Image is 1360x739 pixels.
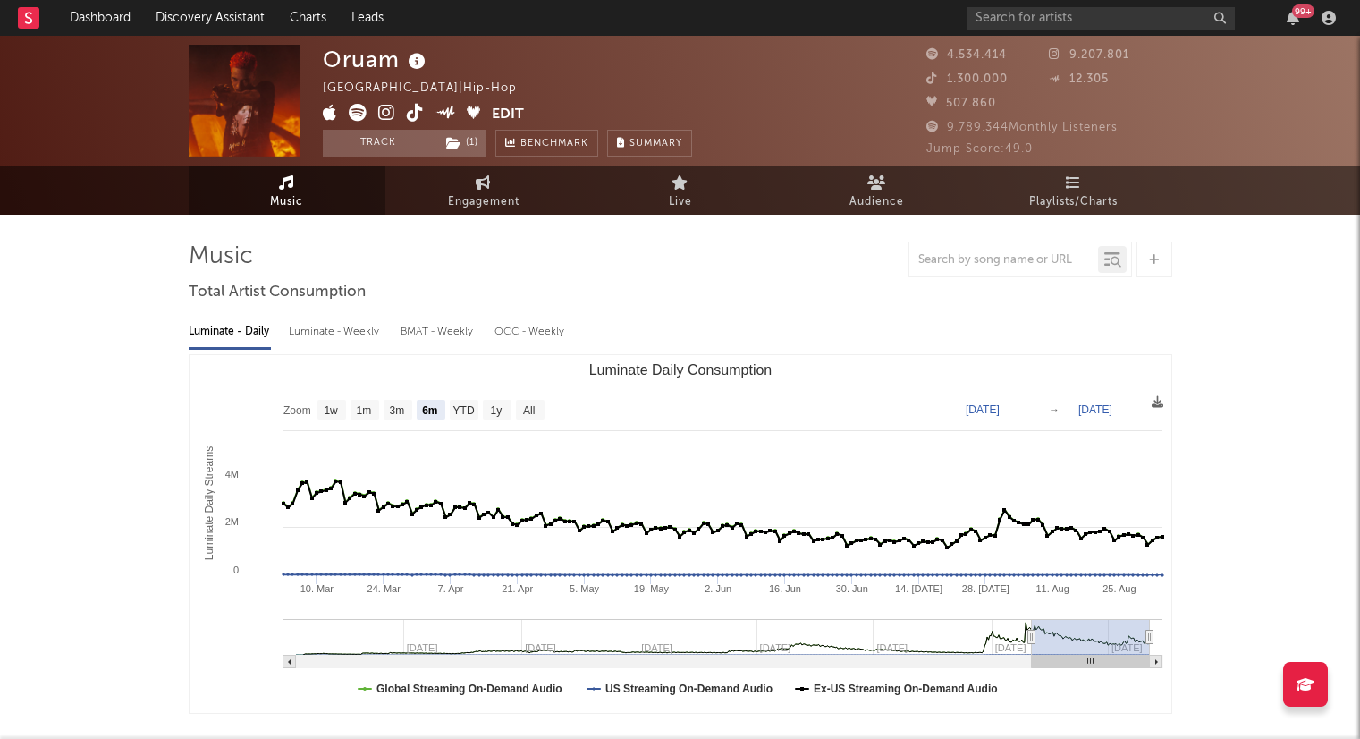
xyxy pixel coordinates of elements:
[401,317,477,347] div: BMAT - Weekly
[323,78,537,99] div: [GEOGRAPHIC_DATA] | Hip-Hop
[189,317,271,347] div: Luminate - Daily
[494,317,566,347] div: OCC - Weekly
[189,166,385,215] a: Music
[300,583,334,594] text: 10. Mar
[768,583,800,594] text: 16. Jun
[367,583,401,594] text: 24. Mar
[926,98,996,109] span: 507.860
[705,583,731,594] text: 2. Jun
[1078,403,1112,416] text: [DATE]
[520,133,588,155] span: Benchmark
[629,139,682,149] span: Summary
[323,130,435,157] button: Track
[570,583,600,594] text: 5. May
[1035,583,1069,594] text: 11. Aug
[324,404,338,417] text: 1w
[356,404,371,417] text: 1m
[385,166,582,215] a: Engagement
[1049,49,1129,61] span: 9.207.801
[1029,191,1118,213] span: Playlists/Charts
[909,253,1098,268] input: Search by song name or URL
[232,565,238,575] text: 0
[633,583,669,594] text: 19. May
[976,166,1172,215] a: Playlists/Charts
[448,191,520,213] span: Engagement
[835,583,867,594] text: 30. Jun
[582,166,779,215] a: Live
[435,130,487,157] span: ( 1 )
[422,404,437,417] text: 6m
[1049,403,1060,416] text: →
[502,583,533,594] text: 21. Apr
[495,130,598,157] a: Benchmark
[926,143,1033,155] span: Jump Score: 49.0
[605,683,773,695] text: US Streaming On-Demand Audio
[389,404,404,417] text: 3m
[323,45,430,74] div: Oruam
[490,404,502,417] text: 1y
[435,130,486,157] button: (1)
[1049,73,1109,85] span: 12.305
[1292,4,1314,18] div: 99 +
[967,7,1235,30] input: Search for artists
[190,355,1171,713] svg: Luminate Daily Consumption
[926,49,1007,61] span: 4.534.414
[588,362,772,378] text: Luminate Daily Consumption
[849,191,904,213] span: Audience
[224,516,238,527] text: 2M
[189,282,366,303] span: Total Artist Consumption
[607,130,692,157] button: Summary
[813,683,997,695] text: Ex-US Streaming On-Demand Audio
[1287,11,1299,25] button: 99+
[522,404,534,417] text: All
[966,403,1000,416] text: [DATE]
[376,683,562,695] text: Global Streaming On-Demand Audio
[926,73,1008,85] span: 1.300.000
[224,469,238,480] text: 4M
[779,166,976,215] a: Audience
[437,583,463,594] text: 7. Apr
[669,191,692,213] span: Live
[452,404,474,417] text: YTD
[926,122,1118,133] span: 9.789.344 Monthly Listeners
[289,317,383,347] div: Luminate - Weekly
[270,191,303,213] span: Music
[1102,583,1136,594] text: 25. Aug
[283,404,311,417] text: Zoom
[895,583,942,594] text: 14. [DATE]
[961,583,1009,594] text: 28. [DATE]
[492,104,524,126] button: Edit
[203,446,215,560] text: Luminate Daily Streams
